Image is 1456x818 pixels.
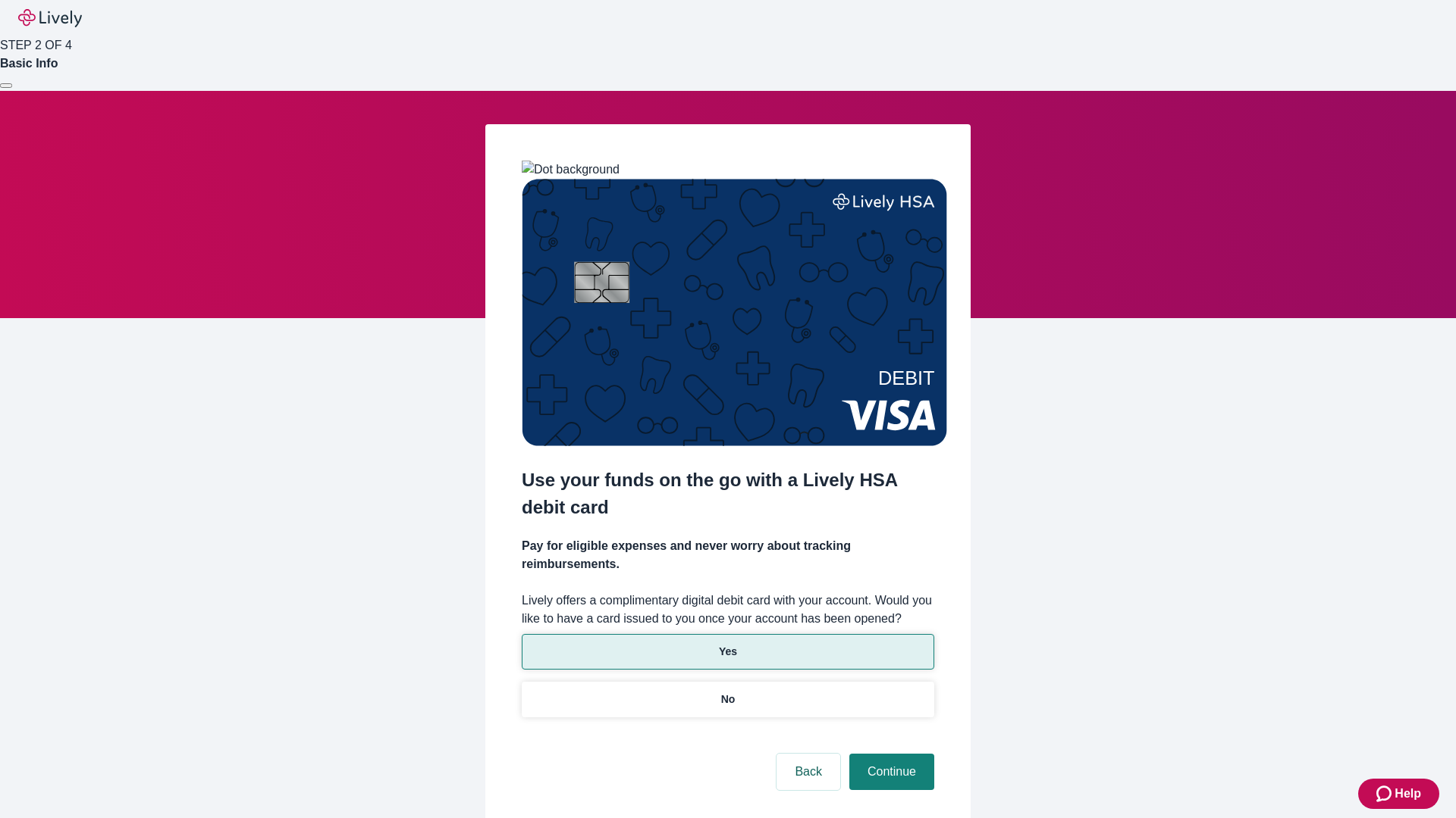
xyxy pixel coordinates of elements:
[777,754,840,790] button: Back
[1395,785,1421,803] span: Help
[1358,779,1439,809] button: Zendesk support iconHelp
[522,682,934,717] button: No
[522,634,934,670] button: Yes
[522,161,620,179] img: Dot background
[719,644,737,660] p: Yes
[18,9,82,27] img: Lively
[721,692,736,707] p: No
[522,537,934,573] h4: Pay for eligible expenses and never worry about tracking reimbursements.
[522,592,934,628] label: Lively offers a complimentary digital debit card with your account. Would you like to have a card...
[1376,785,1395,803] svg: Zendesk support icon
[522,179,947,446] img: Debit card
[849,754,934,790] button: Continue
[522,467,934,521] h2: Use your funds on the go with a Lively HSA debit card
